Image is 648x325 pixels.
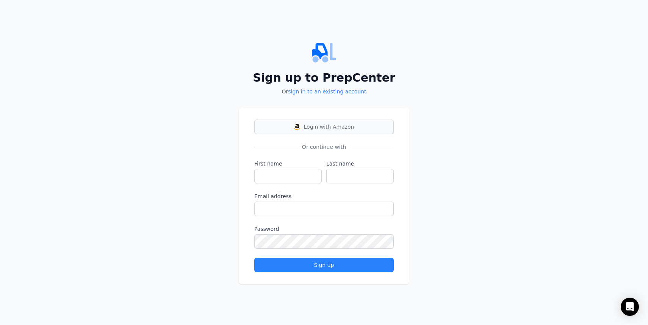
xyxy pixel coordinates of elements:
label: First name [254,160,322,167]
button: Sign up [254,258,394,272]
span: Login with Amazon [304,123,354,131]
span: Or continue with [299,143,349,151]
a: sign in to an existing account [288,88,366,95]
button: Login with AmazonLogin with Amazon [254,120,394,134]
img: Login with Amazon [294,124,300,130]
label: Last name [326,160,394,167]
img: PrepCenter [239,41,409,65]
label: Email address [254,192,394,200]
p: Or [239,88,409,95]
div: Sign up [261,261,387,269]
h2: Sign up to PrepCenter [239,71,409,85]
label: Password [254,225,394,233]
div: Open Intercom Messenger [621,298,639,316]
